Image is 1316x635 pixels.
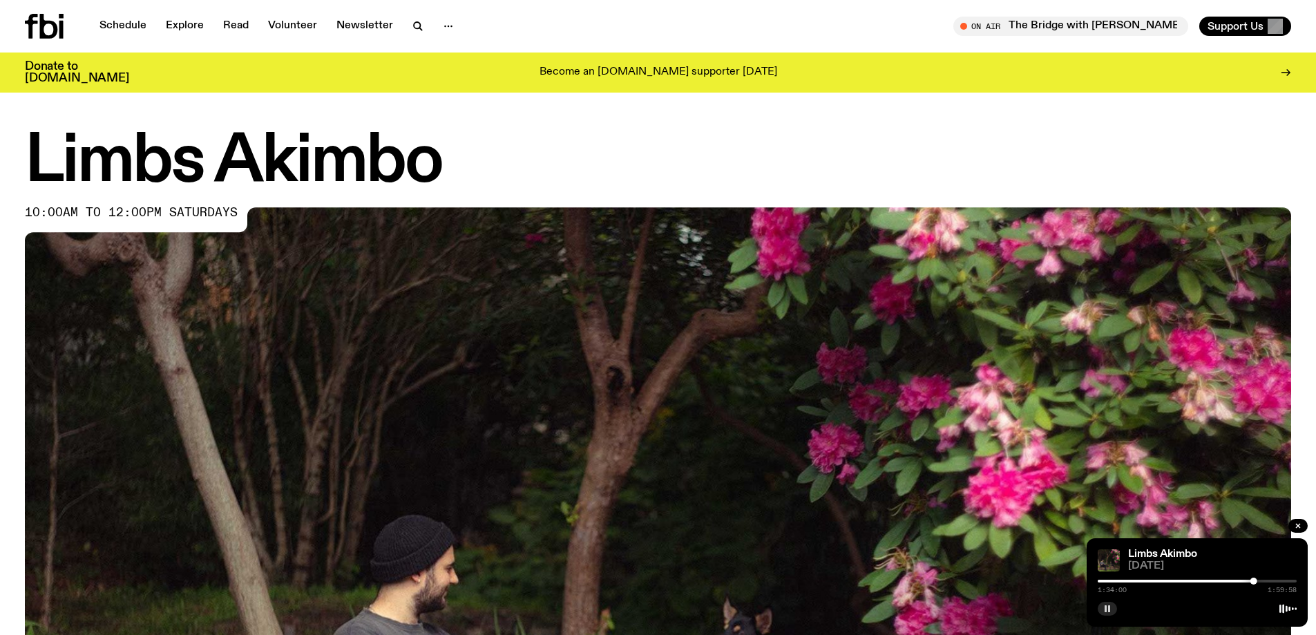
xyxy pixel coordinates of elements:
p: Become an [DOMAIN_NAME] supporter [DATE] [540,66,777,79]
span: [DATE] [1128,561,1297,571]
span: 1:34:00 [1098,587,1127,594]
a: Newsletter [328,17,401,36]
a: Limbs Akimbo [1128,549,1197,560]
span: 10:00am to 12:00pm saturdays [25,207,238,218]
button: Support Us [1199,17,1291,36]
button: On AirThe Bridge with [PERSON_NAME] [953,17,1188,36]
h1: Limbs Akimbo [25,131,1291,193]
a: Read [215,17,257,36]
span: 1:59:58 [1268,587,1297,594]
a: Schedule [91,17,155,36]
img: Jackson sits at an outdoor table, legs crossed and gazing at a black and brown dog also sitting a... [1098,549,1120,571]
h3: Donate to [DOMAIN_NAME] [25,61,129,84]
a: Volunteer [260,17,325,36]
span: Support Us [1208,20,1263,32]
a: Explore [158,17,212,36]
